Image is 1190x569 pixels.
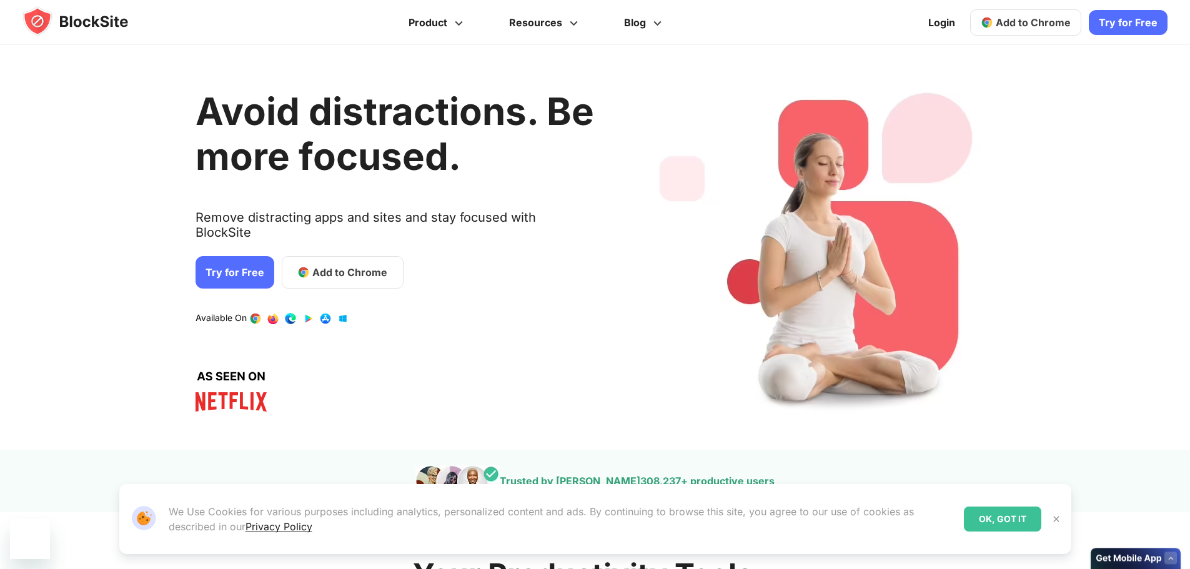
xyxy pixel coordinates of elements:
a: Try for Free [196,256,274,289]
span: Add to Chrome [312,265,387,280]
img: chrome-icon.svg [981,16,993,29]
img: blocksite-icon.5d769676.svg [22,6,152,36]
a: Add to Chrome [970,9,1081,36]
h1: Avoid distractions. Be more focused. [196,89,594,179]
a: Add to Chrome [282,256,404,289]
button: Close [1048,511,1064,527]
p: We Use Cookies for various purposes including analytics, personalized content and ads. By continu... [169,504,954,534]
iframe: Button to launch messaging window [10,519,50,559]
text: Remove distracting apps and sites and stay focused with BlockSite [196,210,594,250]
img: Close [1051,514,1061,524]
a: Try for Free [1089,10,1168,35]
text: Available On [196,312,247,325]
span: Add to Chrome [996,16,1071,29]
img: pepole images [415,465,500,497]
div: OK, GOT IT [964,507,1041,532]
a: Login [921,7,963,37]
a: Privacy Policy [245,520,312,533]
